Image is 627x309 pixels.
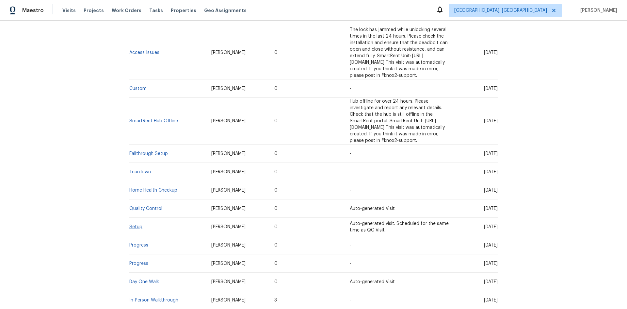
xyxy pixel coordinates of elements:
a: Progress [129,261,148,266]
span: Auto-generated Visit [350,206,395,211]
a: Progress [129,243,148,248]
span: 0 [274,261,278,266]
span: - [350,261,351,266]
a: Setup [129,225,142,229]
span: [DATE] [484,298,498,302]
span: [DATE] [484,119,498,123]
a: Access Issues [129,50,159,55]
span: - [350,298,351,302]
span: [DATE] [484,170,498,174]
span: 0 [274,206,278,211]
span: - [350,188,351,193]
span: [DATE] [484,86,498,91]
span: [PERSON_NAME] [211,225,246,229]
a: Day One Walk [129,280,159,284]
span: [PERSON_NAME] [211,119,246,123]
span: [DATE] [484,261,498,266]
span: 3 [274,298,277,302]
span: [DATE] [484,50,498,55]
span: [PERSON_NAME] [211,298,246,302]
span: 0 [274,86,278,91]
span: [DATE] [484,188,498,193]
span: - [350,170,351,174]
span: 0 [274,170,278,174]
span: - [350,151,351,156]
span: 0 [274,50,278,55]
span: - [350,86,351,91]
span: [PERSON_NAME] [211,188,246,193]
span: 0 [274,188,278,193]
span: [DATE] [484,280,498,284]
span: [DATE] [484,225,498,229]
span: Properties [171,7,196,14]
span: Tasks [149,8,163,13]
span: Work Orders [112,7,141,14]
span: Geo Assignments [204,7,247,14]
span: [PERSON_NAME] [211,86,246,91]
span: 0 [274,280,278,284]
span: [DATE] [484,206,498,211]
span: [PERSON_NAME] [211,261,246,266]
span: - [350,243,351,248]
span: 0 [274,151,278,156]
a: In-Person Walkthrough [129,298,178,302]
span: [GEOGRAPHIC_DATA], [GEOGRAPHIC_DATA] [454,7,547,14]
span: [PERSON_NAME] [211,50,246,55]
span: The lock has jammed while unlocking several times in the last 24 hours. Please check the installa... [350,27,448,78]
span: [PERSON_NAME] [578,7,617,14]
span: [PERSON_NAME] [211,280,246,284]
span: [PERSON_NAME] [211,170,246,174]
a: Quality Control [129,206,162,211]
span: 0 [274,243,278,248]
span: [DATE] [484,151,498,156]
a: Teardown [129,170,151,174]
span: [DATE] [484,243,498,248]
a: SmartRent Hub Offline [129,119,178,123]
span: Auto-generated Visit [350,280,395,284]
span: [PERSON_NAME] [211,206,246,211]
a: Home Health Checkup [129,188,177,193]
span: Hub offline for over 24 hours. Please investigate and report any relevant details. Check that the... [350,99,445,143]
span: Maestro [22,7,44,14]
span: 0 [274,119,278,123]
span: [PERSON_NAME] [211,243,246,248]
span: Visits [62,7,76,14]
a: Fallthrough Setup [129,151,168,156]
span: 0 [274,225,278,229]
span: Auto-generated visit. Scheduled for the same time as QC Visit. [350,221,449,232]
span: Projects [84,7,104,14]
span: [PERSON_NAME] [211,151,246,156]
a: Custom [129,86,147,91]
